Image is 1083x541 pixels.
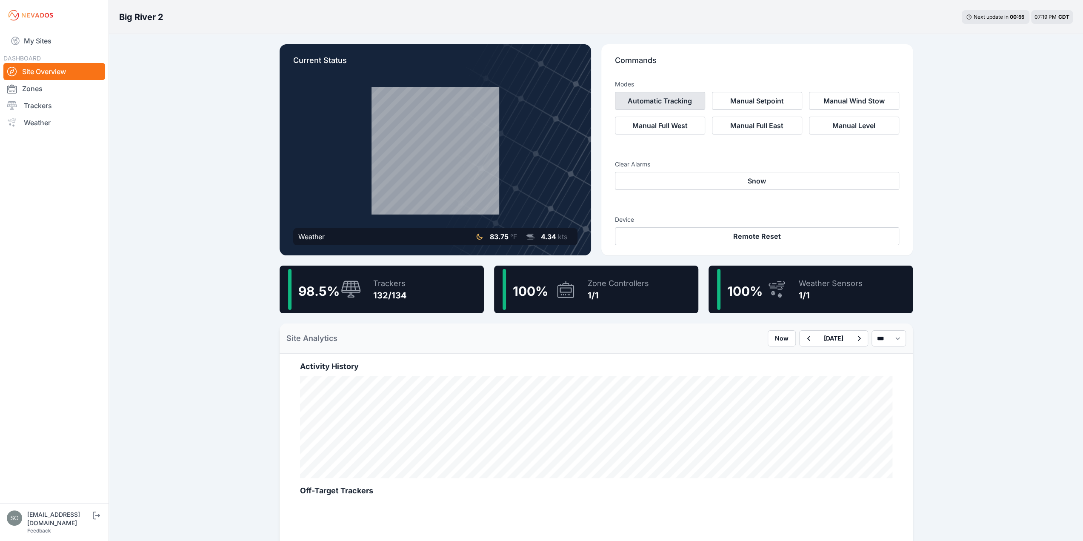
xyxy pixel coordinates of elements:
[7,9,54,22] img: Nevados
[298,232,325,242] div: Weather
[615,160,899,169] h3: Clear Alarms
[615,215,899,224] h3: Device
[3,31,105,51] a: My Sites
[494,266,698,313] a: 100%Zone Controllers1/1
[27,510,91,527] div: [EMAIL_ADDRESS][DOMAIN_NAME]
[558,232,567,241] span: kts
[300,485,892,497] h2: Off-Target Trackers
[588,289,649,301] div: 1/1
[809,92,899,110] button: Manual Wind Stow
[727,283,763,299] span: 100 %
[3,63,105,80] a: Site Overview
[615,92,705,110] button: Automatic Tracking
[615,117,705,135] button: Manual Full West
[119,6,163,28] nav: Breadcrumb
[286,332,337,344] h2: Site Analytics
[712,92,802,110] button: Manual Setpoint
[709,266,913,313] a: 100%Weather Sensors1/1
[373,289,407,301] div: 132/134
[974,14,1009,20] span: Next update in
[799,289,863,301] div: 1/1
[1058,14,1069,20] span: CDT
[615,227,899,245] button: Remote Reset
[119,11,163,23] h3: Big River 2
[490,232,509,241] span: 83.75
[768,330,796,346] button: Now
[510,232,517,241] span: °F
[809,117,899,135] button: Manual Level
[3,54,41,62] span: DASHBOARD
[712,117,802,135] button: Manual Full East
[3,97,105,114] a: Trackers
[1034,14,1057,20] span: 07:19 PM
[513,283,548,299] span: 100 %
[3,114,105,131] a: Weather
[280,266,484,313] a: 98.5%Trackers132/134
[799,278,863,289] div: Weather Sensors
[541,232,556,241] span: 4.34
[615,54,899,73] p: Commands
[293,54,577,73] p: Current Status
[373,278,407,289] div: Trackers
[615,80,634,89] h3: Modes
[1010,14,1025,20] div: 00 : 55
[3,80,105,97] a: Zones
[615,172,899,190] button: Snow
[27,527,51,534] a: Feedback
[298,283,340,299] span: 98.5 %
[300,361,892,372] h2: Activity History
[817,331,850,346] button: [DATE]
[7,510,22,526] img: solvocc@solvenergy.com
[588,278,649,289] div: Zone Controllers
